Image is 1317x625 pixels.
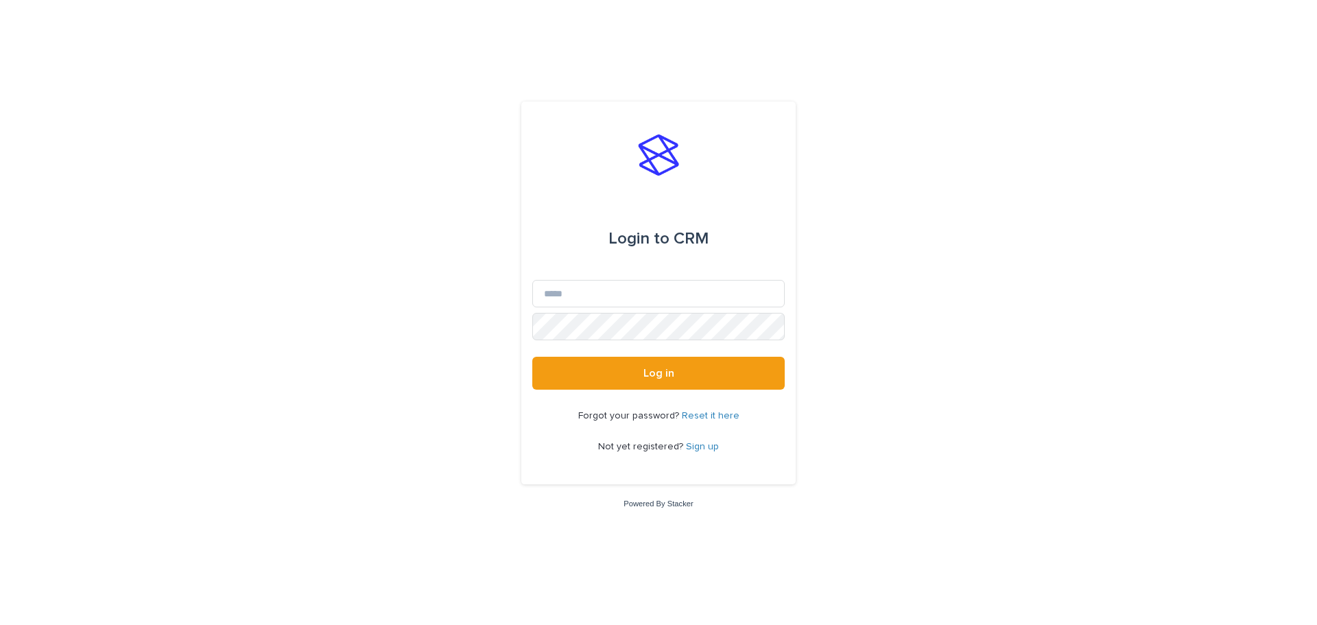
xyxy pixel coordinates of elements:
[598,442,686,451] span: Not yet registered?
[624,499,693,508] a: Powered By Stacker
[682,411,739,421] a: Reset it here
[608,220,709,258] div: CRM
[532,357,785,390] button: Log in
[578,411,682,421] span: Forgot your password?
[686,442,719,451] a: Sign up
[608,231,669,247] span: Login to
[638,134,679,176] img: stacker-logo-s-only.png
[643,368,674,379] span: Log in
